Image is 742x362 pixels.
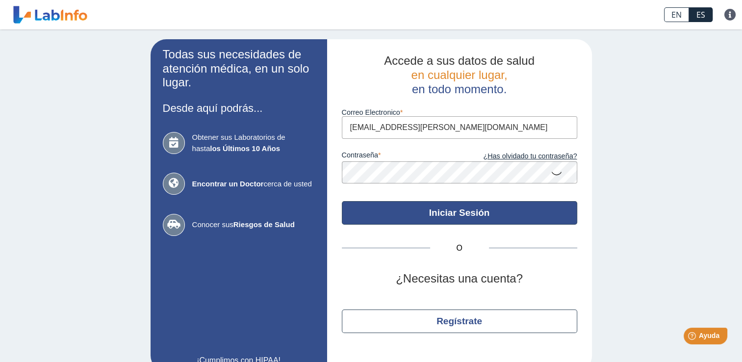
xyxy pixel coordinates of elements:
[192,179,315,190] span: cerca de usted
[233,220,295,229] b: Riesgos de Salud
[384,54,535,67] span: Accede a sus datos de salud
[411,68,507,81] span: en cualquier lugar,
[163,48,315,90] h2: Todas sus necesidades de atención médica, en un solo lugar.
[689,7,713,22] a: ES
[460,151,577,162] a: ¿Has olvidado tu contraseña?
[655,324,731,351] iframe: Help widget launcher
[664,7,689,22] a: EN
[342,151,460,162] label: contraseña
[412,82,507,96] span: en todo momento.
[192,219,315,231] span: Conocer sus
[342,108,577,116] label: Correo Electronico
[163,102,315,114] h3: Desde aquí podrás...
[192,180,264,188] b: Encontrar un Doctor
[342,272,577,286] h2: ¿Necesitas una cuenta?
[210,144,280,153] b: los Últimos 10 Años
[342,201,577,225] button: Iniciar Sesión
[430,242,489,254] span: O
[342,310,577,333] button: Regístrate
[192,132,315,154] span: Obtener sus Laboratorios de hasta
